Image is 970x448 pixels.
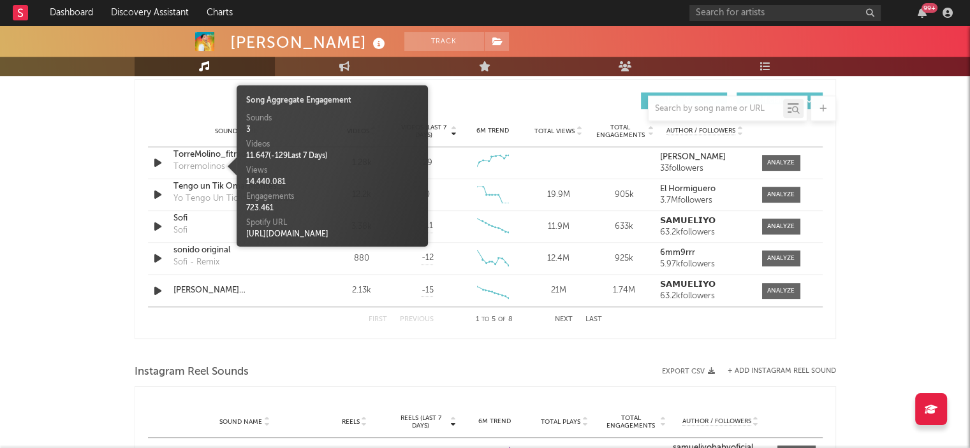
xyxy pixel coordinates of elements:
a: [PERSON_NAME] [660,153,749,162]
div: 6M Trend [463,417,527,426]
div: 905k [594,189,654,201]
span: Total Views [534,127,575,135]
button: Official(2) [737,92,823,109]
div: 2.13k [332,284,392,297]
div: 6M Trend [463,126,522,136]
div: Sounds [246,113,418,124]
span: Total Engagements [603,414,659,430]
a: Tengo un Tik OmarMontes [PERSON_NAME][DEMOGRAPHIC_DATA] CDCama [173,180,307,193]
span: Author / Followers [682,417,751,426]
div: 21M [529,284,588,297]
div: Song Aggregate Engagement [246,95,418,106]
span: Total Engagements [594,124,646,139]
a: Sofi [173,212,307,225]
button: Last [585,316,602,323]
span: Author / Followers [666,127,735,135]
div: Sofi [173,224,187,237]
span: Reels (last 7 days) [393,414,449,430]
span: Total Plays [541,418,580,426]
div: 633k [594,220,654,233]
div: Yo Tengo Un Tic (feat. Original [PERSON_NAME], [PERSON_NAME], [PERSON_NAME]) [173,192,307,205]
a: El Hormiguero [660,185,749,194]
a: [URL][DOMAIN_NAME] [246,231,328,238]
div: 5.97k followers [660,260,749,269]
div: Engagements [246,191,418,203]
div: 925k [594,252,654,265]
div: Sofi - Remix [173,256,219,269]
a: 𝗦𝗔𝗠𝗨𝗘𝗟𝗜𝗬𝗢 [660,280,749,289]
button: 99+ [918,8,927,18]
div: 723.461 [246,203,418,214]
span: Sound Name [215,127,258,135]
div: + Add Instagram Reel Sound [715,368,836,375]
button: Export CSV [662,368,715,375]
a: [PERSON_NAME] ([PERSON_NAME], [PERSON_NAME] el [PERSON_NAME], [PERSON_NAME]) [173,284,307,297]
div: Views [246,165,418,177]
span: -12 [421,252,433,264]
div: 14.440.081 [246,177,418,188]
span: Reels [342,418,360,426]
div: 3.7M followers [660,196,749,205]
div: [PERSON_NAME] [230,32,388,53]
button: Track [404,32,484,51]
div: 11.647 ( - 129 Last 7 Days) [246,150,418,162]
div: 33 followers [660,164,749,173]
strong: 𝗦𝗔𝗠𝗨𝗘𝗟𝗜𝗬𝗢 [660,217,716,225]
strong: El Hormiguero [660,185,716,193]
div: Spotify URL [246,217,418,229]
input: Search by song name or URL [649,104,783,114]
div: 1 5 8 [459,312,529,328]
a: 𝗦𝗔𝗠𝗨𝗘𝗟𝗜𝗬𝗢 [660,217,749,226]
button: Next [555,316,573,323]
div: 3 [246,124,418,136]
a: sonido original [173,244,307,257]
span: Instagram Reel Sounds [135,365,249,380]
span: Sound Name [219,418,262,426]
a: 6mm9rrr [660,249,749,257]
div: 11.9M [529,220,588,233]
div: Torremolinos [173,161,225,173]
strong: [PERSON_NAME] [660,153,726,161]
div: 19.9M [529,189,588,201]
div: 12.4M [529,252,588,265]
span: of [498,317,506,322]
button: Previous [400,316,434,323]
span: -15 [421,284,433,297]
button: + Add Instagram Reel Sound [728,368,836,375]
div: 63.2k followers [660,228,749,237]
div: 1.74M [594,284,654,297]
strong: 𝗦𝗔𝗠𝗨𝗘𝗟𝗜𝗬𝗢 [660,280,716,289]
button: UGC(6) [641,92,727,109]
a: TorreMolino_fitradoAudio [173,148,307,161]
strong: 6mm9rrr [660,249,695,257]
div: Videos [246,139,418,150]
div: 63.2k followers [660,292,749,301]
div: 99 + [922,3,937,13]
span: to [481,317,489,322]
div: 880 [332,252,392,265]
input: Search for artists [689,5,881,21]
button: First [369,316,387,323]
